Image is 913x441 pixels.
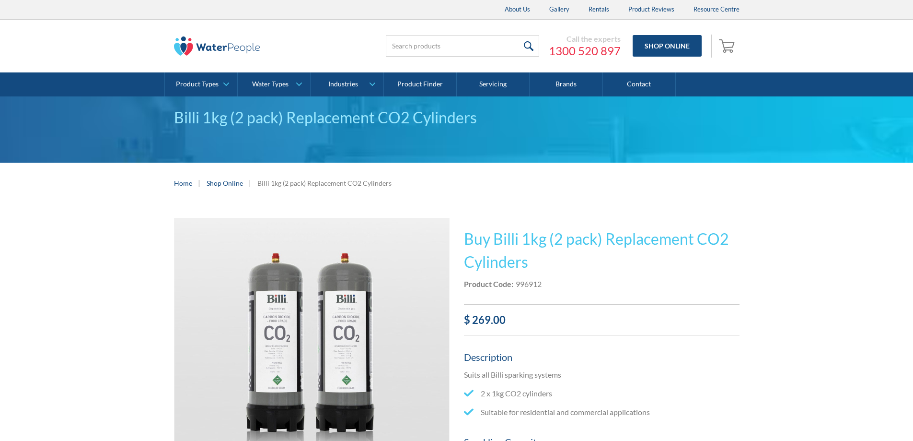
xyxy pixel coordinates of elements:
a: Shop Online [207,178,243,188]
div: Water Types [252,80,289,88]
img: The Water People [174,36,260,56]
a: 1300 520 897 [549,44,621,58]
input: Search products [386,35,539,57]
p: Suits all Billi sparking systems [464,369,740,381]
a: Home [174,178,192,188]
div: 996912 [516,278,542,290]
li: Suitable for residential and commercial applications [464,406,740,418]
div: Billi 1kg (2 pack) Replacement CO2 Cylinders [257,178,392,188]
a: Product Finder [384,72,457,96]
img: shopping cart [719,38,737,53]
a: Shop Online [633,35,702,57]
a: Servicing [457,72,530,96]
div: Product Types [176,80,219,88]
div: Call the experts [549,34,621,44]
h5: Description [464,350,740,364]
a: Industries [311,72,383,96]
div: | [248,177,253,189]
a: Water Types [238,72,310,96]
iframe: podium webchat widget bubble [817,393,913,441]
a: Product Types [165,72,237,96]
strong: Product Code: [464,279,513,288]
a: Open cart [717,35,740,58]
h1: Buy Billi 1kg (2 pack) Replacement CO2 Cylinders [464,227,740,274]
a: Brands [530,72,602,96]
li: 2 x 1kg CO2 cylinders [464,388,740,399]
a: Contact [603,72,676,96]
div: | [197,177,202,189]
div: Billi 1kg (2 pack) Replacement CO2 Cylinders [174,106,740,129]
div: Industries [328,80,358,88]
div: $ 269.00 [464,312,740,328]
